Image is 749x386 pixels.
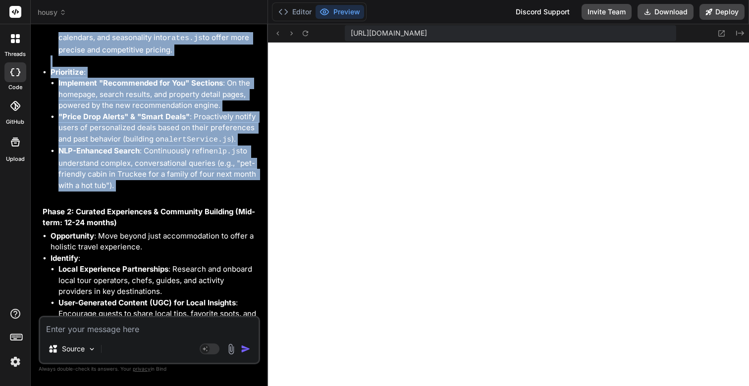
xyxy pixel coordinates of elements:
strong: "Price Drop Alerts" & "Smart Deals" [58,112,190,121]
strong: NLP-Enhanced Search [58,146,140,155]
li: : Proactively notify users of personalized deals based on their preferences and past behavior (bu... [58,111,258,146]
code: rates.js [167,34,203,43]
p: Source [62,344,85,354]
code: nlp.js [214,147,240,156]
img: icon [241,344,251,354]
span: privacy [133,366,151,372]
p: Always double-check its answers. Your in Bind [39,364,260,374]
strong: Prioritize [51,67,84,77]
span: housy [38,7,66,17]
button: Deploy [699,4,745,20]
button: Preview [316,5,364,19]
li: : Research and onboard local tour operators, chefs, guides, and activity providers in key destina... [58,264,258,297]
label: code [8,83,22,92]
strong: Local Experience Partnerships [58,264,168,274]
strong: Phase 2: Curated Experiences & Community Building (Mid-term: 12-24 months) [43,207,255,228]
strong: User-Generated Content (UGC) for Local Insights [58,298,236,307]
li: : [51,67,258,202]
code: alertService.js [164,136,231,144]
label: threads [4,50,26,58]
strong: Opportunity [51,231,94,241]
label: Upload [6,155,25,163]
button: Download [638,4,694,20]
li: : [51,253,258,342]
li: : Encourage guests to share local tips, favorite spots, and unique experiences. [58,297,258,331]
li: : Move beyond just accommodation to offer a holistic travel experience. [51,231,258,253]
strong: Implement "Recommended for You" Sections [58,78,223,88]
div: Discord Support [510,4,576,20]
img: settings [7,353,24,370]
button: Invite Team [582,4,632,20]
button: Editor [274,5,316,19]
span: [URL][DOMAIN_NAME] [351,28,427,38]
li: : On the homepage, search results, and property detail pages, powered by the new recommendation e... [58,78,258,111]
li: : Continuously refine to understand complex, conversational queries (e.g., "pet-friendly cabin in... [58,145,258,191]
strong: Identify [51,253,78,263]
li: : Integrate more real-time market data, competitor pricing, local event calendars, and seasonalit... [58,10,258,55]
img: Pick Models [88,345,96,353]
img: attachment [225,343,237,355]
label: GitHub [6,118,24,126]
